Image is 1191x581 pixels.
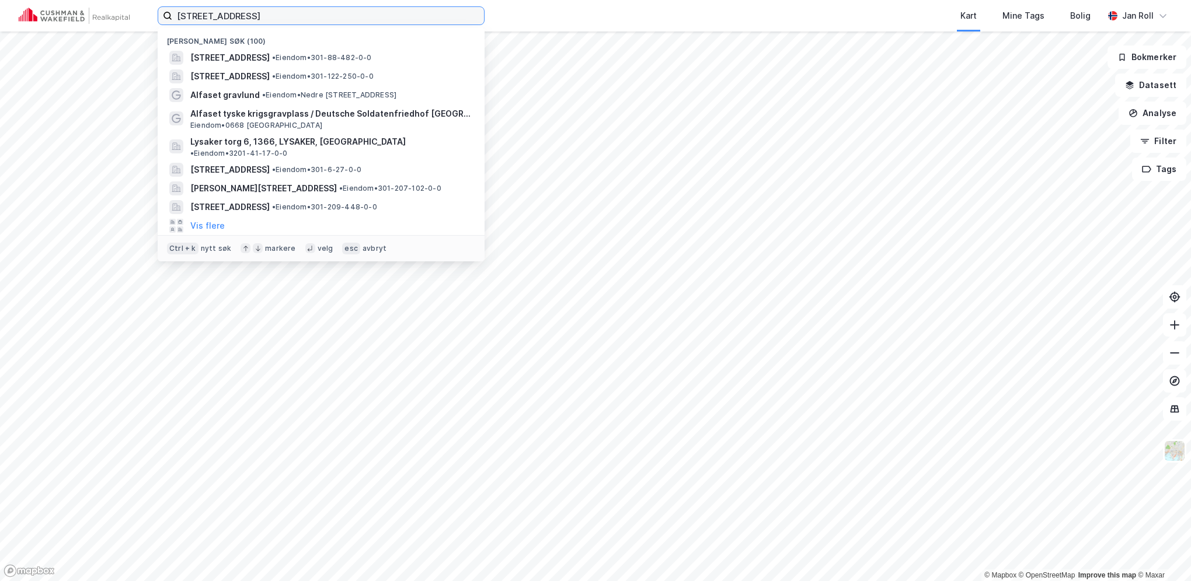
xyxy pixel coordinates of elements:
div: esc [342,243,360,254]
span: Eiendom • 301-6-27-0-0 [272,165,361,174]
div: [PERSON_NAME] søk (100) [158,27,485,48]
span: [PERSON_NAME][STREET_ADDRESS] [190,181,337,195]
button: Vis flere [190,219,225,233]
span: Eiendom • 3201-41-17-0-0 [190,149,288,158]
span: [STREET_ADDRESS] [190,163,270,177]
div: Kontrollprogram for chat [1133,525,1191,581]
img: Z [1164,440,1186,462]
div: Kart [960,9,977,23]
button: Datasett [1115,73,1186,97]
span: [STREET_ADDRESS] [190,69,270,83]
span: [STREET_ADDRESS] [190,51,270,65]
span: Eiendom • 301-207-102-0-0 [339,184,441,193]
img: cushman-wakefield-realkapital-logo.202ea83816669bd177139c58696a8fa1.svg [19,8,130,24]
span: Eiendom • 301-122-250-0-0 [272,72,374,81]
span: Eiendom • 301-209-448-0-0 [272,202,377,212]
button: Bokmerker [1108,45,1186,69]
span: • [272,53,276,62]
div: velg [318,244,333,253]
div: Bolig [1070,9,1091,23]
span: • [339,184,343,192]
span: • [262,90,266,99]
span: • [190,149,194,157]
button: Analyse [1119,101,1186,125]
span: • [272,202,276,211]
div: nytt søk [201,244,232,253]
span: [STREET_ADDRESS] [190,200,270,214]
div: Jan Roll [1122,9,1154,23]
a: Mapbox [984,571,1016,579]
div: markere [265,244,295,253]
span: Alfaset tyske krigsgravplass / Deutsche Soldatenfriedhof [GEOGRAPHIC_DATA]-[GEOGRAPHIC_DATA] [190,107,471,121]
div: Ctrl + k [167,243,198,254]
span: Eiendom • 0668 [GEOGRAPHIC_DATA] [190,121,322,130]
iframe: Chat Widget [1133,525,1191,581]
div: Mine Tags [1002,9,1044,23]
div: avbryt [363,244,386,253]
span: • [272,165,276,174]
span: Lysaker torg 6, 1366, LYSAKER, [GEOGRAPHIC_DATA] [190,135,406,149]
a: Improve this map [1078,571,1136,579]
a: OpenStreetMap [1019,571,1075,579]
span: Alfaset gravlund [190,88,260,102]
span: • [272,72,276,80]
span: Eiendom • Nedre [STREET_ADDRESS] [262,90,396,100]
button: Filter [1130,129,1186,153]
input: Søk på adresse, matrikkel, gårdeiere, leietakere eller personer [172,7,484,24]
button: Tags [1132,157,1186,181]
a: Mapbox homepage [4,564,55,577]
span: Eiendom • 301-88-482-0-0 [272,53,372,62]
